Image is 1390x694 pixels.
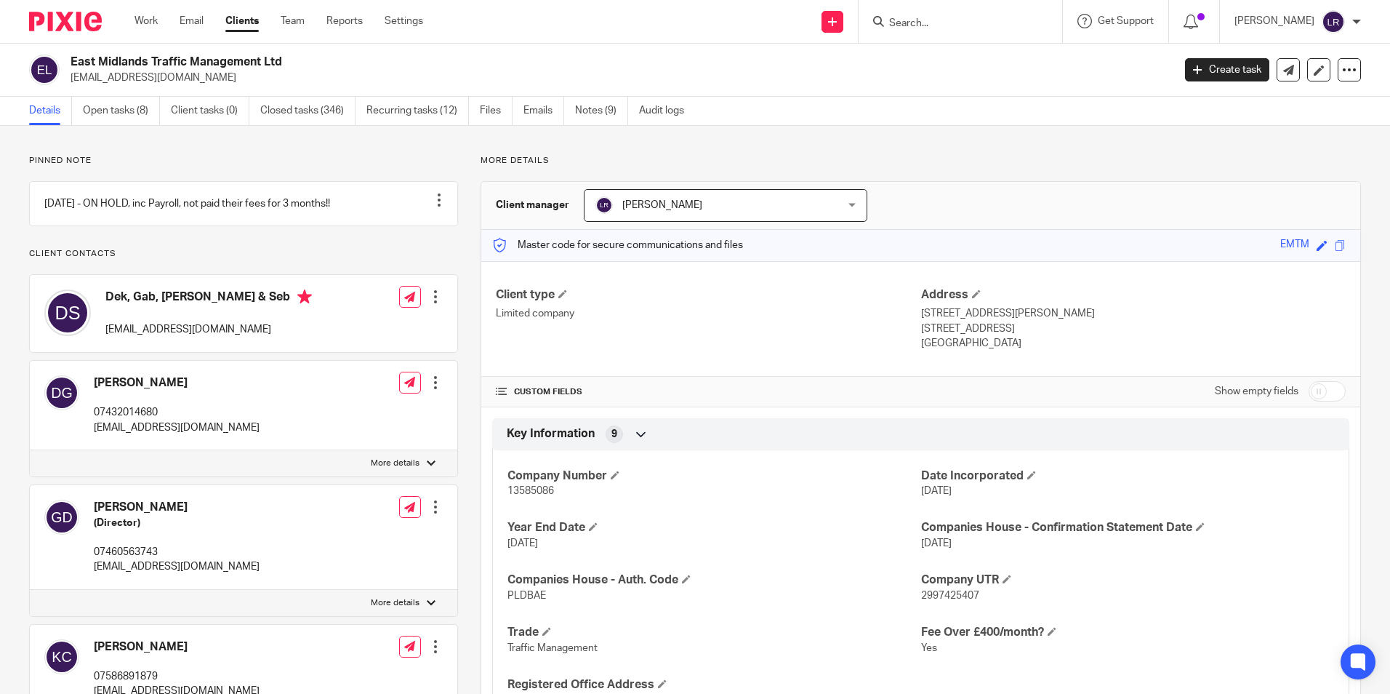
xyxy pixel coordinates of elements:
h4: CUSTOM FIELDS [496,386,920,398]
img: svg%3E [44,375,79,410]
label: Show empty fields [1215,384,1298,399]
p: More details [371,458,419,469]
span: [DATE] [921,486,952,496]
a: Files [480,97,513,125]
h4: [PERSON_NAME] [94,639,260,655]
h4: Company Number [507,468,920,484]
a: Emails [523,97,564,125]
h4: Registered Office Address [507,677,920,693]
p: 07432014680 [94,405,260,420]
h3: Client manager [496,198,569,212]
p: Limited company [496,306,920,321]
p: Master code for secure communications and files [492,238,743,252]
p: More details [371,597,419,609]
span: PLDBAE [507,591,546,601]
span: [DATE] [921,538,952,549]
img: svg%3E [595,196,613,214]
a: Email [180,14,204,28]
p: 07586891879 [94,669,260,684]
p: Pinned note [29,155,458,167]
i: Primary [297,290,312,304]
h4: Companies House - Auth. Code [507,573,920,588]
h4: Companies House - Confirmation Statement Date [921,520,1334,535]
a: Settings [385,14,423,28]
span: Key Information [507,426,595,442]
p: [STREET_ADDRESS][PERSON_NAME] [921,306,1346,321]
p: [EMAIL_ADDRESS][DOMAIN_NAME] [105,322,312,337]
h5: (Director) [94,516,260,530]
h4: Dek, Gab, [PERSON_NAME] & Seb [105,290,312,308]
span: Yes [921,643,937,653]
h4: Trade [507,625,920,640]
h4: Fee Over £400/month? [921,625,1334,640]
img: svg%3E [29,55,60,85]
span: 2997425407 [921,591,979,601]
p: [EMAIL_ADDRESS][DOMAIN_NAME] [71,71,1163,85]
h4: Company UTR [921,573,1334,588]
span: 13585086 [507,486,554,496]
h4: [PERSON_NAME] [94,500,260,515]
span: 9 [611,427,617,442]
h2: East Midlands Traffic Management Ltd [71,55,944,70]
img: svg%3E [44,639,79,674]
img: svg%3E [1322,10,1345,33]
a: Recurring tasks (12) [366,97,469,125]
p: [PERSON_NAME] [1234,14,1314,28]
a: Team [281,14,305,28]
h4: Address [921,287,1346,303]
a: Audit logs [639,97,695,125]
p: [EMAIL_ADDRESS][DOMAIN_NAME] [94,420,260,435]
span: Traffic Management [507,643,598,653]
a: Reports [326,14,363,28]
img: svg%3E [44,290,91,336]
span: [PERSON_NAME] [622,200,702,210]
a: Create task [1185,58,1269,81]
img: Pixie [29,12,102,31]
h4: [PERSON_NAME] [94,375,260,391]
p: 07460563743 [94,545,260,559]
p: More details [481,155,1361,167]
p: [EMAIL_ADDRESS][DOMAIN_NAME] [94,559,260,574]
span: [DATE] [507,538,538,549]
input: Search [888,17,1019,31]
a: Closed tasks (346) [260,97,355,125]
p: [STREET_ADDRESS] [921,322,1346,336]
a: Details [29,97,72,125]
p: Client contacts [29,248,458,260]
img: svg%3E [44,500,79,535]
a: Work [134,14,158,28]
a: Open tasks (8) [83,97,160,125]
h4: Date Incorporated [921,468,1334,484]
a: Client tasks (0) [171,97,249,125]
h4: Year End Date [507,520,920,535]
a: Clients [225,14,259,28]
h4: Client type [496,287,920,303]
div: EMTM [1280,237,1309,254]
p: [GEOGRAPHIC_DATA] [921,336,1346,351]
span: Get Support [1098,16,1154,26]
a: Notes (9) [575,97,628,125]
